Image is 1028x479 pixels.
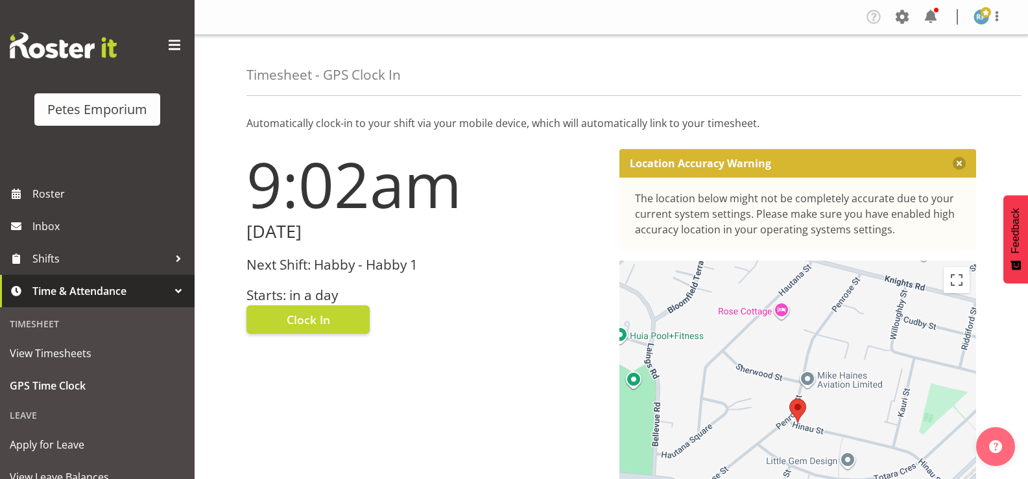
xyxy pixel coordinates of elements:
img: reina-puketapu721.jpg [974,9,989,25]
div: Petes Emporium [47,100,147,119]
button: Close message [953,157,966,170]
span: Roster [32,184,188,204]
div: Leave [3,402,191,428]
span: Shifts [32,249,169,268]
a: View Timesheets [3,337,191,369]
h2: [DATE] [246,222,604,242]
span: Feedback [1010,208,1022,253]
h3: Starts: in a day [246,288,604,303]
h3: Next Shift: Habby - Habby 1 [246,257,604,272]
p: Location Accuracy Warning [630,157,771,170]
img: help-xxl-2.png [989,440,1002,453]
div: The location below might not be completely accurate due to your current system settings. Please m... [635,191,961,237]
img: Rosterit website logo [10,32,117,58]
span: Clock In [287,311,330,328]
h1: 9:02am [246,149,604,219]
h4: Timesheet - GPS Clock In [246,67,401,82]
a: Apply for Leave [3,428,191,461]
span: Apply for Leave [10,435,185,454]
button: Clock In [246,305,370,334]
a: GPS Time Clock [3,369,191,402]
button: Feedback - Show survey [1003,195,1028,283]
span: View Timesheets [10,344,185,363]
span: GPS Time Clock [10,376,185,395]
button: Toggle fullscreen view [944,267,970,293]
div: Timesheet [3,310,191,337]
p: Automatically clock-in to your shift via your mobile device, which will automatically link to you... [246,115,976,131]
span: Time & Attendance [32,281,169,301]
span: Inbox [32,216,188,236]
